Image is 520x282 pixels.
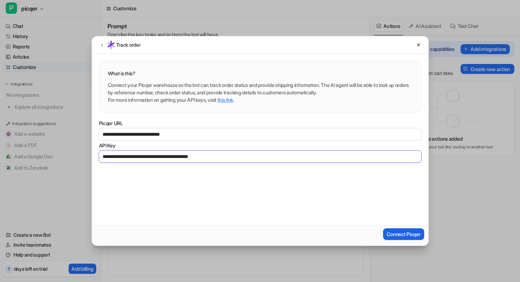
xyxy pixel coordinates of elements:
button: Connect Picqer [383,228,424,240]
img: chat [108,41,115,49]
h2: Track order [116,41,141,48]
a: this link [218,97,233,103]
label: API Key [99,142,421,149]
div: Connect your Picqer warehouse so the bot can track order status and provide shipping information.... [108,81,412,104]
label: Picqer URL [99,119,421,127]
h3: What is this? [108,70,412,77]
